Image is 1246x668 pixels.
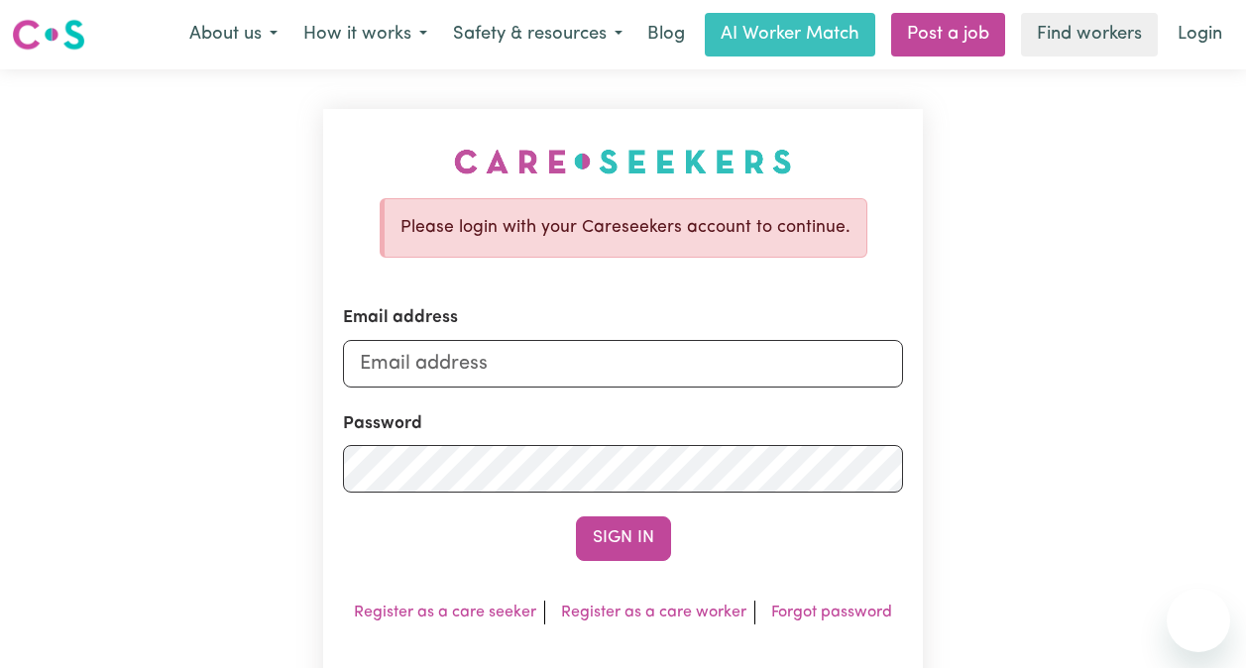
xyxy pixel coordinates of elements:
a: Register as a care seeker [354,605,536,620]
button: Sign In [576,516,671,560]
a: Forgot password [771,605,892,620]
a: Register as a care worker [561,605,746,620]
button: About us [176,14,290,56]
a: Login [1166,13,1234,56]
button: Safety & resources [440,14,635,56]
img: Careseekers logo [12,17,85,53]
input: Email address [343,340,903,388]
a: AI Worker Match [705,13,875,56]
a: Blog [635,13,697,56]
a: Post a job [891,13,1005,56]
label: Password [343,411,422,437]
a: Careseekers logo [12,12,85,57]
a: Find workers [1021,13,1158,56]
button: How it works [290,14,440,56]
p: Please login with your Careseekers account to continue. [400,215,850,241]
iframe: Button to launch messaging window [1167,589,1230,652]
label: Email address [343,305,458,331]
